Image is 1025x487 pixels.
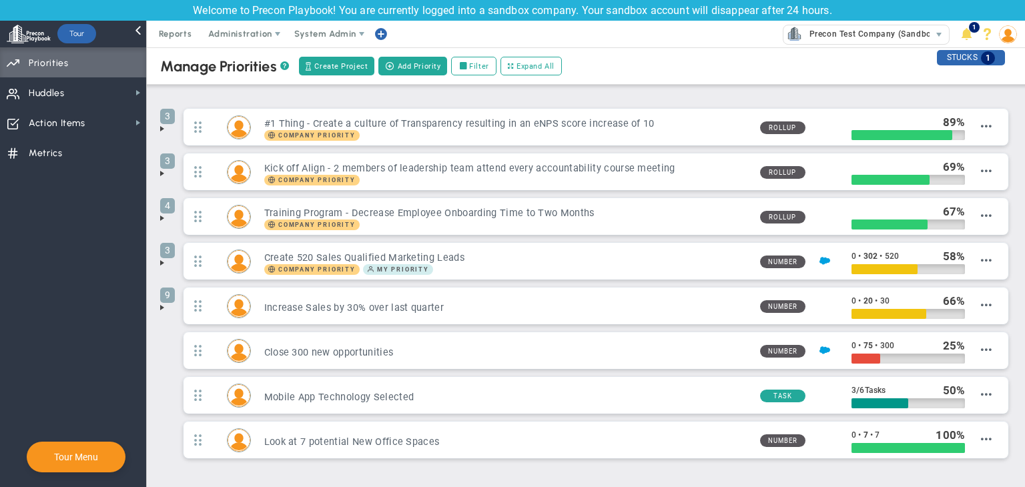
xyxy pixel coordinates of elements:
[264,252,749,264] h3: Create 520 Sales Qualified Marketing Leads
[227,294,251,318] div: Katie Williams
[943,115,966,129] div: %
[858,430,861,440] span: •
[160,243,175,258] span: 3
[851,386,886,395] span: 3 6
[227,384,251,408] div: Lucy Rodriguez
[152,21,199,47] span: Reports
[264,346,749,359] h3: Close 300 new opportunities
[314,61,368,72] span: Create Project
[943,384,956,397] span: 50
[969,22,980,33] span: 1
[517,61,555,72] span: Expand All
[786,25,803,42] img: 33513.Company.photo
[264,302,749,314] h3: Increase Sales by 30% over last quarter
[885,252,899,261] span: 520
[50,451,102,463] button: Tour Menu
[943,160,956,173] span: 69
[943,294,956,308] span: 66
[875,430,880,440] span: 7
[228,384,250,407] img: Lucy Rodriguez
[936,428,956,442] span: 100
[227,115,251,139] div: Mark Collins
[160,109,175,124] span: 3
[930,25,949,44] span: select
[943,339,956,352] span: 25
[858,252,861,261] span: •
[377,266,429,273] span: My Priority
[294,29,356,39] span: System Admin
[880,341,894,350] span: 300
[278,221,356,228] span: Company Priority
[981,51,995,65] span: 1
[760,256,805,268] span: Number
[264,162,749,175] h3: Kick off Align - 2 members of leadership team attend every accountability course meeting
[160,288,175,303] span: 9
[943,249,966,264] div: %
[264,436,749,448] h3: Look at 7 potential New Office Spaces
[760,300,805,313] span: Number
[160,153,175,169] span: 3
[875,341,878,350] span: •
[29,79,65,107] span: Huddles
[278,177,356,183] span: Company Priority
[864,252,878,261] span: 302
[760,390,805,402] span: Task
[264,207,749,219] h3: Training Program - Decrease Employee Onboarding Time to Two Months
[264,391,749,404] h3: Mobile App Technology Selected
[264,219,360,230] span: Company Priority
[264,264,360,275] span: Company Priority
[956,21,977,47] li: Announcements
[278,132,356,139] span: Company Priority
[363,264,433,275] span: My Priority
[880,296,890,306] span: 30
[228,205,250,228] img: Lisa Jenkins
[29,49,69,77] span: Priorities
[803,25,939,43] span: Precon Test Company (Sandbox)
[880,252,882,261] span: •
[936,428,965,442] div: %
[760,211,805,223] span: Rollup
[227,428,251,452] div: Tom Johnson
[943,250,956,263] span: 58
[864,341,873,350] span: 75
[227,339,251,363] div: Mark Collins
[943,338,966,353] div: %
[851,430,856,440] span: 0
[160,198,175,213] span: 4
[819,345,830,356] img: Salesforce Enabled<br />Sandbox: Quarterly Leads and Opportunities
[29,109,85,137] span: Action Items
[875,296,878,306] span: •
[865,386,886,395] span: Tasks
[208,29,272,39] span: Administration
[870,430,873,440] span: •
[227,205,251,229] div: Lisa Jenkins
[943,115,956,129] span: 89
[228,295,250,318] img: Katie Williams
[858,296,861,306] span: •
[29,139,63,167] span: Metrics
[228,116,250,139] img: Mark Collins
[864,296,873,306] span: 20
[760,345,805,358] span: Number
[760,121,805,134] span: Rollup
[451,57,496,75] label: Filter
[851,296,856,306] span: 0
[264,175,360,185] span: Company Priority
[228,340,250,362] img: Mark Collins
[760,434,805,447] span: Number
[937,50,1005,65] div: STUCKS
[228,161,250,183] img: Miguel Cabrera
[227,160,251,184] div: Miguel Cabrera
[943,383,966,398] div: %
[943,159,966,174] div: %
[943,294,966,308] div: %
[228,250,250,273] img: Sudhir Dakshinamurthy
[943,204,966,219] div: %
[398,61,441,72] span: Add Priority
[264,130,360,141] span: Company Priority
[856,385,860,395] span: /
[278,266,356,273] span: Company Priority
[999,25,1017,43] img: 64089.Person.photo
[864,430,868,440] span: 7
[851,341,856,350] span: 0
